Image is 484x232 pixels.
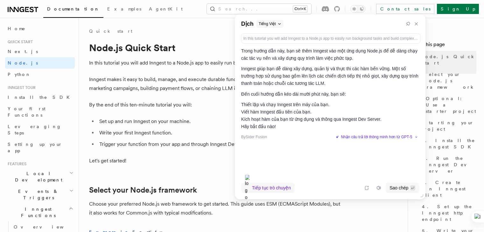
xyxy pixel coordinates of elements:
span: Python [8,72,31,77]
a: Leveraging Steps [5,121,75,139]
span: Starting your project [422,119,476,132]
span: 2. Run the Inngest Dev Server [422,155,476,174]
button: Events & Triggers [5,186,75,203]
span: Your first Functions [8,106,46,118]
a: Select your Node.js framework [89,186,197,194]
span: Overview [14,224,79,229]
a: 2. Run the Inngest Dev Server [419,153,476,177]
span: Events & Triggers [5,188,69,201]
h4: On this page [416,41,476,51]
p: Inngest makes it easy to build, manage, and execute durable functions. Some use cases include sch... [89,75,344,93]
a: Next.js [5,46,75,57]
span: Documentation [47,6,100,11]
span: Optional: Use a starter project [426,95,476,114]
button: Toggle dark mode [350,5,366,13]
a: Starting your project [419,117,476,135]
span: Next.js [8,49,38,54]
a: Python [5,69,75,80]
a: Examples [103,2,145,17]
span: Select your Node.js framework [422,71,476,90]
a: Setting up your app [5,139,75,156]
kbd: Ctrl+K [293,6,307,12]
span: Inngest tour [5,85,36,90]
a: Your first Functions [5,103,75,121]
li: Set up and run Inngest on your machine. [97,117,344,126]
span: 1. Install the Inngest SDK [422,137,476,150]
span: Leveraging Steps [8,124,61,135]
button: Search...Ctrl+K [207,4,311,14]
span: Install the SDK [8,95,74,100]
a: Contact sales [376,4,434,14]
span: 3. Create an Inngest client [422,179,476,198]
a: 3. Create an Inngest client [419,177,476,201]
p: By the end of this ten-minute tutorial you will: [89,100,344,109]
a: AgentKit [145,2,186,17]
a: 4. Set up the Inngest http endpoint [419,201,476,225]
li: Trigger your function from your app and through Inngest Dev Server. [97,140,344,149]
button: Local Development [5,168,75,186]
button: Inngest Functions [5,203,75,221]
a: Node.js Quick Start [416,51,476,69]
span: Inngest Functions [5,206,69,219]
span: Examples [107,6,141,11]
h1: Node.js Quick Start [89,42,344,53]
span: Node.js [8,60,38,65]
p: In this tutorial you will add Inngest to a Node.js app to easily run background tasks and build c... [89,58,344,67]
a: Node.js [5,57,75,69]
span: Features [5,161,26,167]
li: Write your first Inngest function. [97,128,344,137]
a: Select your Node.js framework [419,69,476,93]
span: 4. Set up the Inngest http endpoint [422,203,476,222]
a: 1. Install the Inngest SDK [419,135,476,153]
a: Home [5,23,75,34]
span: Quick start [5,39,33,44]
a: Optional: Use a starter project [423,93,476,117]
span: Node.js Quick Start [418,53,476,66]
span: Local Development [5,170,69,183]
a: Install the SDK [5,92,75,103]
a: Documentation [43,2,103,18]
a: Quick start [89,28,132,34]
span: Setting up your app [8,142,62,153]
p: Let's get started! [89,156,344,165]
a: Sign Up [437,4,479,14]
span: AgentKit [149,6,183,11]
p: Choose your preferred Node.js web framework to get started. This guide uses ESM (ECMAScript Modul... [89,200,344,217]
span: Home [8,25,25,32]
